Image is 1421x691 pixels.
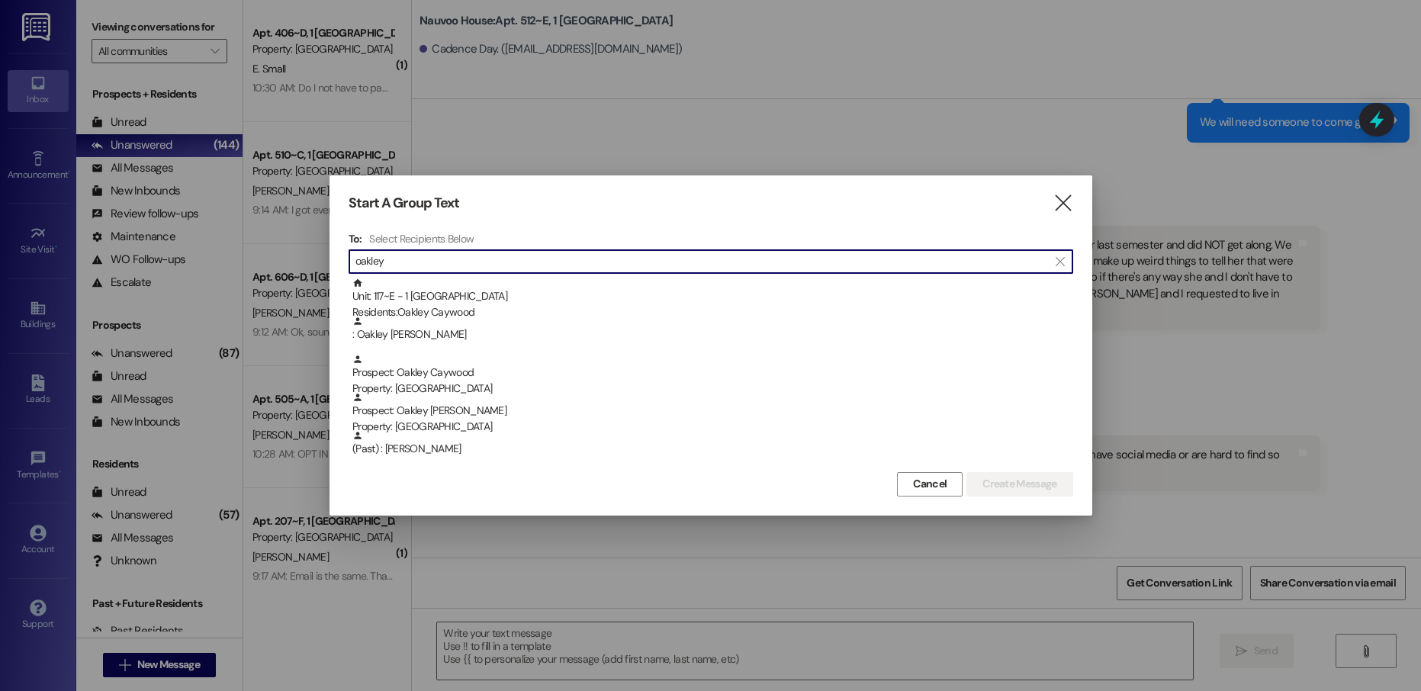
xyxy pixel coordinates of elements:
[369,232,474,246] h4: Select Recipients Below
[352,381,1073,397] div: Property: [GEOGRAPHIC_DATA]
[349,316,1073,354] div: : Oakley [PERSON_NAME]
[349,232,362,246] h3: To:
[352,392,1073,435] div: Prospect: Oakley [PERSON_NAME]
[352,316,1073,342] div: : Oakley [PERSON_NAME]
[349,194,460,212] h3: Start A Group Text
[966,472,1072,497] button: Create Message
[897,472,963,497] button: Cancel
[1056,256,1064,268] i: 
[355,251,1048,272] input: Search for any contact or apartment
[982,476,1056,492] span: Create Message
[352,419,1073,435] div: Property: [GEOGRAPHIC_DATA]
[349,430,1073,468] div: (Past) : [PERSON_NAME]
[352,278,1073,321] div: Unit: 117~E - 1 [GEOGRAPHIC_DATA]
[352,304,1073,320] div: Residents: Oakley Caywood
[1053,195,1073,211] i: 
[349,278,1073,316] div: Unit: 117~E - 1 [GEOGRAPHIC_DATA]Residents:Oakley Caywood
[349,354,1073,392] div: Prospect: Oakley CaywoodProperty: [GEOGRAPHIC_DATA]
[349,392,1073,430] div: Prospect: Oakley [PERSON_NAME]Property: [GEOGRAPHIC_DATA]
[913,476,947,492] span: Cancel
[352,354,1073,397] div: Prospect: Oakley Caywood
[352,430,1073,457] div: (Past) : [PERSON_NAME]
[1048,250,1072,273] button: Clear text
